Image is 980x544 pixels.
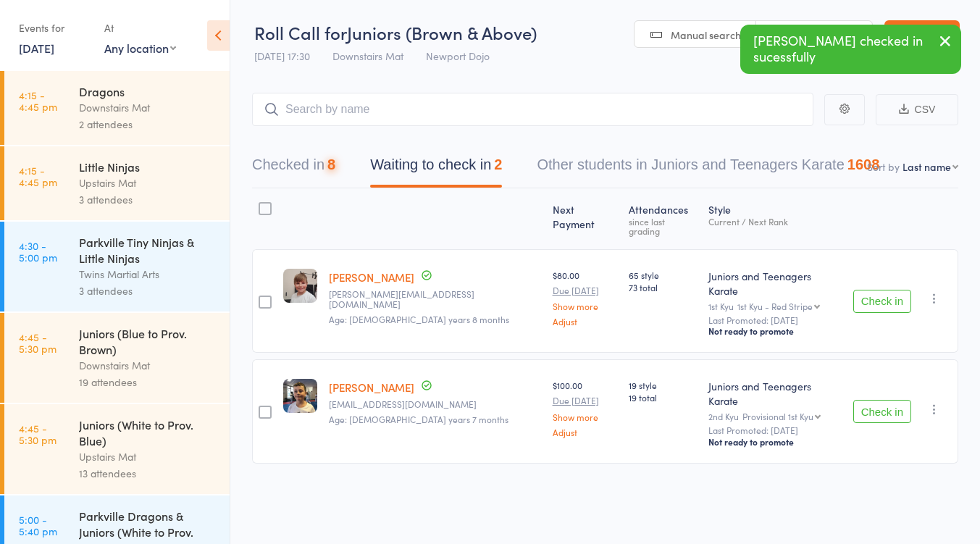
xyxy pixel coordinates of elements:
span: Age: [DEMOGRAPHIC_DATA] years 7 months [329,413,508,425]
div: Style [703,195,847,243]
div: 3 attendees [79,283,217,299]
button: Other students in Juniors and Teenagers Karate1608 [537,149,879,188]
a: 4:15 -4:45 pmDragonsDownstairs Mat2 attendees [4,71,230,145]
div: Events for [19,16,90,40]
span: Age: [DEMOGRAPHIC_DATA] years 8 months [329,313,509,325]
span: 73 total [629,281,697,293]
span: 19 total [629,391,697,403]
button: Check in [853,400,911,423]
div: 19 attendees [79,374,217,390]
small: Due [DATE] [553,285,618,296]
a: Exit roll call [884,20,960,49]
span: Juniors (Brown & Above) [347,20,537,44]
div: $80.00 [553,269,618,326]
small: Due [DATE] [553,396,618,406]
small: Last Promoted: [DATE] [708,425,842,435]
div: Not ready to promote [708,325,842,337]
div: 1608 [847,156,880,172]
div: Provisional 1st Kyu [742,411,813,421]
div: 1st Kyu [708,301,842,311]
div: 2nd Kyu [708,411,842,421]
span: Manual search [671,28,741,42]
div: At [104,16,176,40]
div: Upstairs Mat [79,448,217,465]
time: 4:30 - 5:00 pm [19,240,57,263]
a: 4:45 -5:30 pmJuniors (White to Prov. Blue)Upstairs Mat13 attendees [4,404,230,494]
a: 4:15 -4:45 pmLittle NinjasUpstairs Mat3 attendees [4,146,230,220]
small: nicolejmccann@hotmail.com [329,399,541,409]
a: [DATE] [19,40,54,56]
div: 2 attendees [79,116,217,133]
div: Juniors (Blue to Prov. Brown) [79,325,217,357]
div: Last name [902,159,951,174]
input: Search by name [252,93,813,126]
div: Not ready to promote [708,436,842,448]
a: 4:45 -5:30 pmJuniors (Blue to Prov. Brown)Downstairs Mat19 attendees [4,313,230,403]
span: 65 style [629,269,697,281]
div: 1st Kyu - Red Stripe [737,301,813,311]
img: image1648101267.png [283,379,317,413]
button: Waiting to check in2 [370,149,502,188]
time: 4:15 - 4:45 pm [19,89,57,112]
div: [PERSON_NAME] checked in sucessfully [740,25,961,74]
img: image1619225695.png [283,269,317,303]
div: Downstairs Mat [79,99,217,116]
a: Adjust [553,317,618,326]
div: Any location [104,40,176,56]
button: Checked in8 [252,149,335,188]
div: $100.00 [553,379,618,436]
a: Adjust [553,427,618,437]
div: 13 attendees [79,465,217,482]
div: 3 attendees [79,191,217,208]
div: Little Ninjas [79,159,217,175]
label: Sort by [867,159,900,174]
span: 19 style [629,379,697,391]
time: 5:00 - 5:40 pm [19,514,57,537]
div: 8 [327,156,335,172]
span: [DATE] 17:30 [254,49,310,63]
a: Show more [553,412,618,422]
div: Juniors (White to Prov. Blue) [79,417,217,448]
div: 2 [494,156,502,172]
div: Downstairs Mat [79,357,217,374]
div: Atten­dances [623,195,703,243]
div: Upstairs Mat [79,175,217,191]
time: 4:45 - 5:30 pm [19,331,56,354]
span: Roll Call for [254,20,347,44]
div: Juniors and Teenagers Karate [708,379,842,408]
small: Last Promoted: [DATE] [708,315,842,325]
a: [PERSON_NAME] [329,269,414,285]
small: katrina.thorburn73@gmail.com [329,289,541,310]
time: 4:15 - 4:45 pm [19,164,57,188]
span: Newport Dojo [426,49,490,63]
span: Downstairs Mat [332,49,403,63]
div: Dragons [79,83,217,99]
div: Twins Martial Arts [79,266,217,283]
div: Next Payment [547,195,624,243]
button: CSV [876,94,958,125]
a: [PERSON_NAME] [329,380,414,395]
div: Juniors and Teenagers Karate [708,269,842,298]
time: 4:45 - 5:30 pm [19,422,56,445]
button: Check in [853,290,911,313]
a: Show more [553,301,618,311]
div: Current / Next Rank [708,217,842,226]
a: 4:30 -5:00 pmParkville Tiny Ninjas & Little NinjasTwins Martial Arts3 attendees [4,222,230,311]
div: since last grading [629,217,697,235]
div: Parkville Dragons & Juniors (White to Prov. Blue) [79,508,217,543]
div: Parkville Tiny Ninjas & Little Ninjas [79,234,217,266]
